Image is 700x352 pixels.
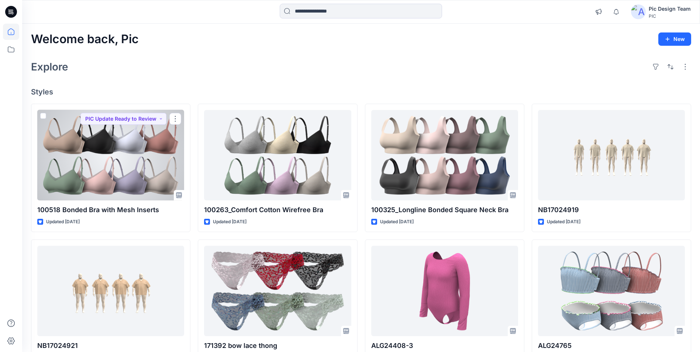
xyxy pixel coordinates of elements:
a: 100325_Longline Bonded Square Neck Bra [371,110,518,200]
p: Updated [DATE] [46,218,80,226]
h2: Welcome back, Pic [31,32,139,46]
p: ALG24765 [538,341,685,351]
a: NB17024919 [538,110,685,200]
img: avatar [631,4,646,19]
a: ALG24765 [538,246,685,336]
p: Updated [DATE] [380,218,414,226]
p: 100518 Bonded Bra with Mesh Inserts [37,205,184,215]
p: NB17024919 [538,205,685,215]
p: NB17024921 [37,341,184,351]
a: 171392 bow lace thong [204,246,351,336]
p: Updated [DATE] [547,218,580,226]
a: 100518 Bonded Bra with Mesh Inserts [37,110,184,200]
p: ALG24408-3 [371,341,518,351]
a: NB17024921 [37,246,184,336]
h4: Styles [31,87,691,96]
button: New [658,32,691,46]
p: 100263_Comfort Cotton Wirefree Bra [204,205,351,215]
div: PIC [649,13,691,19]
h2: Explore [31,61,68,73]
div: Pic Design Team [649,4,691,13]
p: 171392 bow lace thong [204,341,351,351]
a: ALG24408-3 [371,246,518,336]
a: 100263_Comfort Cotton Wirefree Bra [204,110,351,200]
p: 100325_Longline Bonded Square Neck Bra [371,205,518,215]
p: Updated [DATE] [213,218,246,226]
